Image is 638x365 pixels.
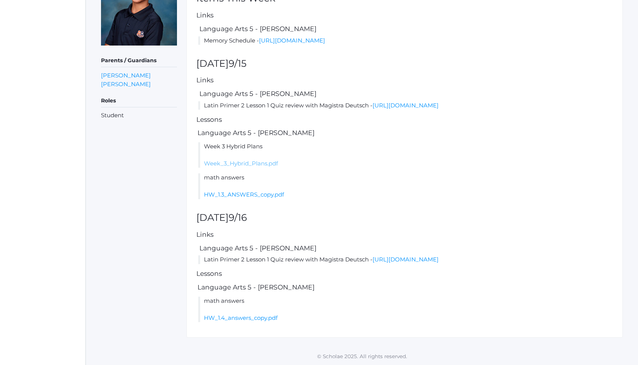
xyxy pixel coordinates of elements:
[198,173,613,199] li: math answers
[101,94,177,107] h5: Roles
[198,36,613,45] li: Memory Schedule -
[229,212,247,223] span: 9/16
[196,77,613,84] h5: Links
[229,58,246,69] span: 9/15
[198,255,613,264] li: Latin Primer 2 Lesson 1 Quiz review with Magistra Deutsch -
[198,90,613,98] h5: Language Arts 5 - [PERSON_NAME]
[204,191,284,198] a: HW_1.3_ANSWERS_copy.pdf
[101,71,151,80] a: [PERSON_NAME]
[198,245,613,252] h5: Language Arts 5 - [PERSON_NAME]
[196,284,613,291] h5: Language Arts 5 - [PERSON_NAME]
[373,102,439,109] a: [URL][DOMAIN_NAME]
[101,80,151,88] a: [PERSON_NAME]
[373,256,439,263] a: [URL][DOMAIN_NAME]
[196,58,613,69] h2: [DATE]
[204,160,278,167] a: Week_3_Hybrid_Plans.pdf
[196,231,613,238] h5: Links
[196,129,613,137] h5: Language Arts 5 - [PERSON_NAME]
[196,116,613,123] h5: Lessons
[259,37,325,44] a: [URL][DOMAIN_NAME]
[204,314,278,321] a: HW_1.4_answers_copy.pdf
[86,352,638,360] p: © Scholae 2025. All rights reserved.
[198,142,613,168] li: Week 3 Hybrid Plans
[196,12,613,19] h5: Links
[198,25,613,33] h5: Language Arts 5 - [PERSON_NAME]
[101,54,177,67] h5: Parents / Guardians
[198,101,613,110] li: Latin Primer 2 Lesson 1 Quiz review with Magistra Deutsch -
[196,270,613,277] h5: Lessons
[101,111,177,120] li: Student
[198,297,613,323] li: math answers
[196,212,613,223] h2: [DATE]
